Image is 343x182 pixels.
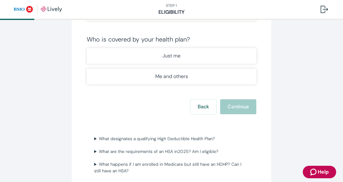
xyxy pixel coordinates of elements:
img: Lively [14,4,62,14]
button: Just me [87,48,256,64]
p: Me and others [155,73,188,80]
button: Back [190,99,216,114]
button: Zendesk support iconHelp [303,166,336,178]
button: Me and others [87,69,256,84]
summary: What happens if I am enrolled in Medicare but still have an HDHP? Can I still have an HSA? [92,160,251,175]
div: Who is covered by your health plan? [87,36,256,43]
svg: Zendesk support icon [310,168,318,176]
button: Log out [316,2,333,17]
summary: What are the requirements of an HSA in2025? Am I eligible? [92,147,251,156]
p: Just me [162,52,181,60]
span: Help [318,168,329,176]
summary: What designates a qualifying High Deductible Health Plan? [92,134,251,143]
